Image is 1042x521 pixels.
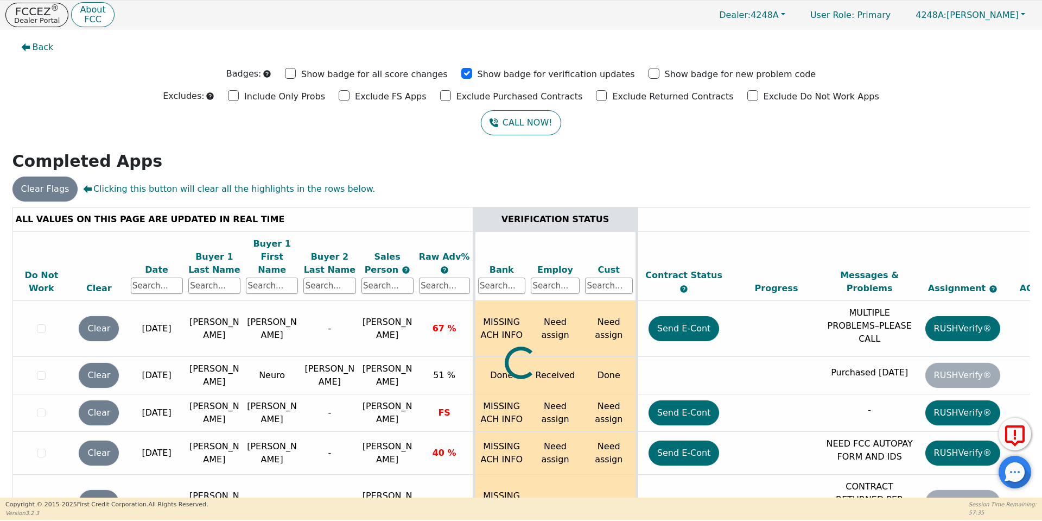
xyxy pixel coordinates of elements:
[969,500,1037,509] p: Session Time Remaining:
[148,501,208,508] span: All Rights Reserved.
[14,17,60,24] p: Dealer Portal
[80,15,105,24] p: FCC
[226,67,262,80] p: Badges:
[5,509,208,517] p: Version 3.2.3
[612,90,733,103] p: Exclude Returned Contracts
[799,4,901,26] p: Primary
[14,6,60,17] p: FCCEZ
[764,90,879,103] p: Exclude Do Not Work Apps
[83,183,375,196] span: Clicking this button will clear all the highlights in the rows below.
[999,418,1031,450] button: Report Error to FCC
[708,7,797,23] button: Dealer:4248A
[71,2,114,28] button: AboutFCC
[665,68,816,81] p: Show badge for new problem code
[163,90,204,103] p: Excludes:
[244,90,325,103] p: Include Only Probs
[481,110,561,135] button: CALL NOW!
[51,3,59,13] sup: ®
[5,3,68,27] button: FCCEZ®Dealer Portal
[5,500,208,510] p: Copyright © 2015- 2025 First Credit Corporation.
[719,10,751,20] span: Dealer:
[456,90,583,103] p: Exclude Purchased Contracts
[12,152,163,171] strong: Completed Apps
[904,7,1037,23] button: 4248A:[PERSON_NAME]
[12,177,78,202] button: Clear Flags
[969,509,1037,517] p: 57:35
[916,10,1019,20] span: [PERSON_NAME]
[719,10,779,20] span: 4248A
[916,10,946,20] span: 4248A:
[80,5,105,14] p: About
[12,35,62,60] button: Back
[478,68,635,81] p: Show badge for verification updates
[799,4,901,26] a: User Role: Primary
[33,41,54,54] span: Back
[355,90,427,103] p: Exclude FS Apps
[810,10,854,20] span: User Role :
[301,68,448,81] p: Show badge for all score changes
